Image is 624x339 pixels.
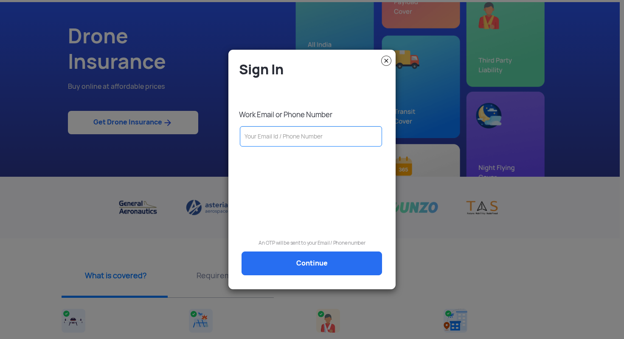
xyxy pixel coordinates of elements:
[239,110,389,119] p: Work Email or Phone Number
[240,126,382,147] input: Your Email Id / Phone Number
[381,56,391,66] img: close
[242,251,382,275] a: Continue
[239,61,389,78] h4: Sign In
[235,239,389,247] p: An OTP will be sent to your Email / Phone number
